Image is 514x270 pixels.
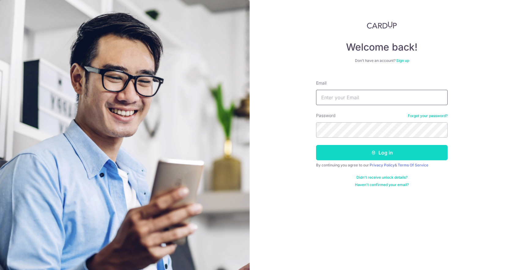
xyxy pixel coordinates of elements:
a: Haven't confirmed your email? [355,182,409,187]
div: Don’t have an account? [316,58,448,63]
a: Privacy Policy [370,163,395,167]
label: Email [316,80,326,86]
a: Terms Of Service [398,163,428,167]
label: Password [316,112,336,119]
input: Enter your Email [316,90,448,105]
a: Didn't receive unlock details? [356,175,408,180]
button: Log in [316,145,448,160]
img: CardUp Logo [367,21,397,29]
div: By continuing you agree to our & [316,163,448,168]
a: Sign up [396,58,409,63]
a: Forgot your password? [408,113,448,118]
h4: Welcome back! [316,41,448,53]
